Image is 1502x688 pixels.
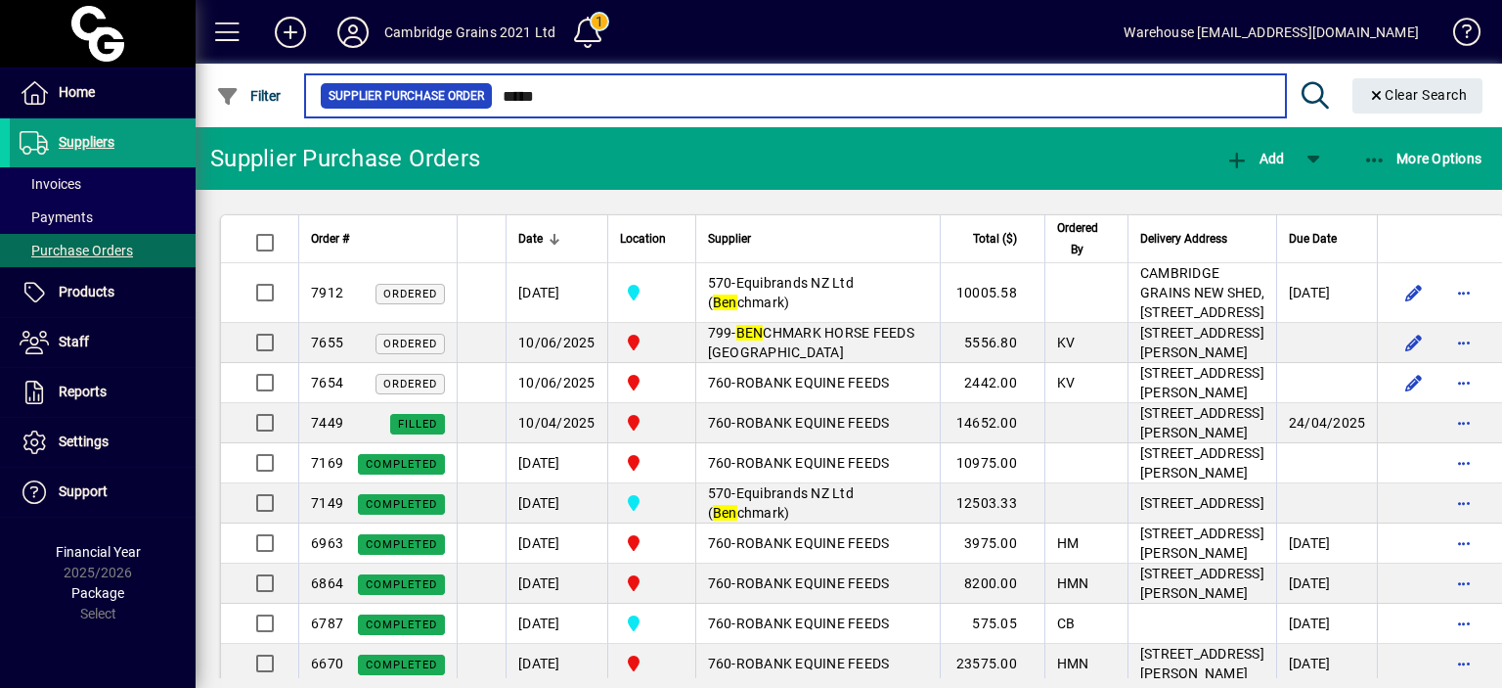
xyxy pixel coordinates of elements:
[10,368,196,417] a: Reports
[940,363,1044,403] td: 2442.00
[311,455,343,471] span: 7169
[695,263,940,323] td: -
[311,656,343,671] span: 6670
[506,483,607,524] td: [DATE]
[1127,323,1276,363] td: [STREET_ADDRESS][PERSON_NAME]
[940,483,1044,524] td: 12503.33
[59,483,108,499] span: Support
[366,538,437,551] span: Completed
[366,498,437,511] span: Completed
[59,384,107,399] span: Reports
[1127,363,1276,403] td: [STREET_ADDRESS][PERSON_NAME]
[1363,151,1482,166] span: More Options
[708,415,732,431] span: 760
[620,612,684,635] span: Cambridge Grains 2021 Ltd
[311,335,343,350] span: 7655
[1358,141,1487,176] button: More Options
[940,604,1044,644] td: 575.05
[1276,564,1378,604] td: [DATE]
[1276,524,1378,564] td: [DATE]
[708,455,732,471] span: 760
[708,375,732,390] span: 760
[10,234,196,267] a: Purchase Orders
[59,284,114,299] span: Products
[708,275,854,310] span: Equibrands NZ Ltd ( chmark)
[713,295,737,310] em: Ben
[695,483,940,524] td: -
[1140,228,1227,250] span: Delivery Address
[1448,648,1480,679] button: More options
[1397,367,1429,398] button: Edit
[620,281,684,304] span: Cambridge Grains 2021 Ltd
[1448,487,1480,519] button: More options
[620,331,684,354] span: AGTECH (MANAGED STORAGE)
[10,201,196,234] a: Payments
[695,403,940,443] td: -
[518,228,596,250] div: Date
[695,604,940,644] td: -
[10,418,196,467] a: Settings
[736,325,764,341] em: BEN
[708,275,732,291] span: 570
[620,228,684,250] div: Location
[1276,604,1378,644] td: [DATE]
[708,228,928,250] div: Supplier
[366,659,437,671] span: Completed
[708,535,732,551] span: 760
[311,495,343,511] span: 7149
[311,415,343,431] span: 7449
[1057,575,1089,591] span: HMN
[366,458,437,471] span: Completed
[940,524,1044,564] td: 3975.00
[1127,483,1276,524] td: [STREET_ADDRESS]
[311,575,343,591] span: 6864
[1220,141,1289,176] button: Add
[708,616,732,631] span: 760
[311,375,343,390] span: 7654
[366,619,437,631] span: Completed
[708,325,732,341] span: 799
[1057,217,1116,260] div: Ordered By
[10,468,196,517] a: Support
[940,263,1044,323] td: 10005.58
[506,263,607,323] td: [DATE]
[708,485,732,501] span: 570
[1448,367,1480,398] button: More options
[713,505,737,521] em: Ben
[216,88,282,104] span: Filter
[1127,564,1276,604] td: [STREET_ADDRESS][PERSON_NAME]
[940,443,1044,483] td: 10975.00
[695,443,940,483] td: -
[1289,228,1366,250] div: Due Date
[10,167,196,201] a: Invoices
[59,334,89,349] span: Staff
[1276,644,1378,684] td: [DATE]
[1276,263,1378,323] td: [DATE]
[1127,403,1276,443] td: [STREET_ADDRESS][PERSON_NAME]
[1448,608,1480,639] button: More options
[708,575,732,591] span: 760
[506,524,607,564] td: [DATE]
[506,604,607,644] td: [DATE]
[620,451,684,475] span: AGTECH (MANAGED STORAGE)
[1448,568,1480,599] button: More options
[56,544,141,560] span: Financial Year
[1448,407,1480,438] button: More options
[1276,403,1378,443] td: 24/04/2025
[20,209,93,225] span: Payments
[695,524,940,564] td: -
[1438,4,1478,68] a: Knowledge Base
[695,564,940,604] td: -
[1057,656,1089,671] span: HMN
[736,535,890,551] span: ROBANK EQUINE FEEDS
[311,228,445,250] div: Order #
[620,491,684,515] span: Cambridge Grains 2021 Ltd
[322,15,384,50] button: Profile
[506,403,607,443] td: 10/04/2025
[20,176,81,192] span: Invoices
[973,228,1017,250] span: Total ($)
[736,656,890,671] span: ROBANK EQUINE FEEDS
[518,228,543,250] span: Date
[620,652,684,675] span: AGTECH (MANAGED STORAGE)
[10,69,196,117] a: Home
